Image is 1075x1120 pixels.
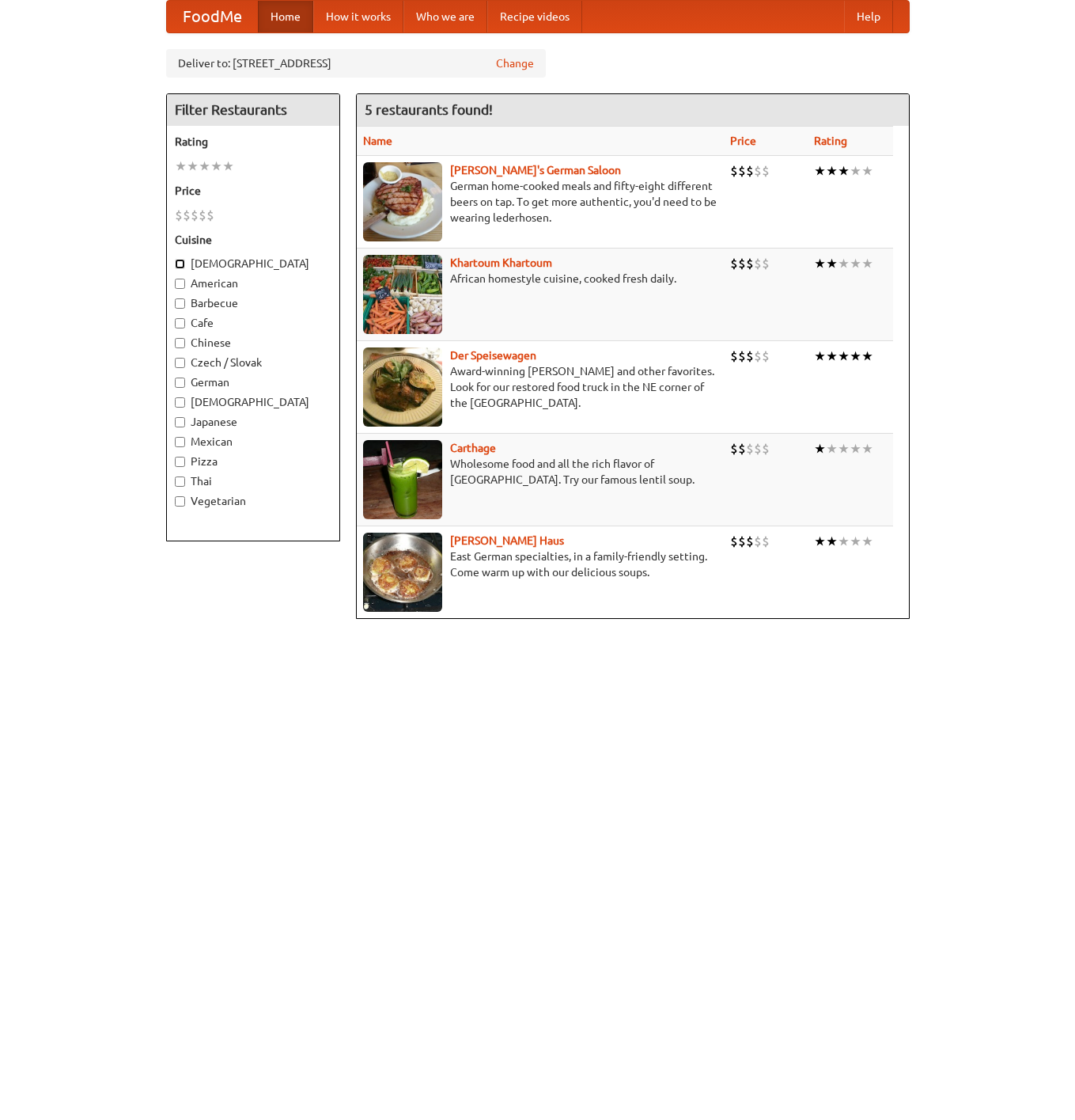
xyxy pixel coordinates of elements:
[363,162,442,241] img: esthers.jpg
[175,493,331,509] label: Vegetarian
[730,347,738,365] li: $
[175,374,331,390] label: German
[838,440,850,457] li: ★
[861,162,873,180] li: ★
[730,135,756,147] a: Price
[175,338,185,348] input: Chinese
[746,533,754,550] li: $
[814,533,826,550] li: ★
[450,256,552,269] b: Khartoum Khartoum
[738,162,746,180] li: $
[826,162,838,180] li: ★
[175,437,185,447] input: Mexican
[175,279,185,289] input: American
[814,347,826,365] li: ★
[363,363,717,411] p: Award-winning [PERSON_NAME] and other favorites. Look for our restored food truck in the NE corne...
[450,164,621,177] a: [PERSON_NAME]'s German Saloon
[814,440,826,457] li: ★
[175,397,185,408] input: [DEMOGRAPHIC_DATA]
[206,207,214,224] li: $
[850,347,861,365] li: ★
[175,335,331,351] label: Chinese
[861,255,873,272] li: ★
[730,533,738,550] li: $
[363,440,442,519] img: carthage.jpg
[175,473,331,489] label: Thai
[175,318,185,328] input: Cafe
[403,1,487,32] a: Who we are
[363,347,442,427] img: speisewagen.jpg
[363,549,717,580] p: East German specialties, in a family-friendly setting. Come warm up with our delicious soups.
[175,476,185,487] input: Thai
[175,315,331,331] label: Cafe
[450,534,564,547] a: [PERSON_NAME] Haus
[363,255,442,334] img: khartoum.jpg
[175,298,185,309] input: Barbecue
[363,178,717,226] p: German home-cooked meals and fifty-eight different beers on tap. To get more authentic, you'd nee...
[861,533,873,550] li: ★
[363,456,717,488] p: Wholesome food and all the rich flavor of [GEOGRAPHIC_DATA]. Try our famous lentil soup.
[754,440,762,457] li: $
[814,255,826,272] li: ★
[838,162,850,180] li: ★
[363,533,442,612] img: kohlhaus.jpg
[167,1,258,32] a: FoodMe
[199,158,210,175] li: ★
[175,378,185,388] input: German
[175,358,185,368] input: Czech / Slovak
[175,295,331,311] label: Barbecue
[191,207,199,224] li: $
[754,347,762,365] li: $
[762,440,770,457] li: $
[175,259,185,269] input: [DEMOGRAPHIC_DATA]
[844,1,893,32] a: Help
[850,255,861,272] li: ★
[838,255,850,272] li: ★
[814,135,847,147] a: Rating
[762,255,770,272] li: $
[738,533,746,550] li: $
[730,440,738,457] li: $
[166,49,546,78] div: Deliver to: [STREET_ADDRESS]
[850,162,861,180] li: ★
[738,255,746,272] li: $
[762,347,770,365] li: $
[730,162,738,180] li: $
[496,55,534,71] a: Change
[222,158,234,175] li: ★
[175,183,331,199] h5: Price
[754,255,762,272] li: $
[754,162,762,180] li: $
[175,355,331,370] label: Czech / Slovak
[487,1,582,32] a: Recipe videos
[175,394,331,410] label: [DEMOGRAPHIC_DATA]
[175,232,331,248] h5: Cuisine
[826,440,838,457] li: ★
[738,347,746,365] li: $
[746,347,754,365] li: $
[313,1,403,32] a: How it works
[175,434,331,450] label: Mexican
[175,457,185,467] input: Pizza
[175,496,185,507] input: Vegetarian
[258,1,313,32] a: Home
[175,134,331,150] h5: Rating
[738,440,746,457] li: $
[861,347,873,365] li: ★
[826,533,838,550] li: ★
[838,347,850,365] li: ★
[838,533,850,550] li: ★
[730,255,738,272] li: $
[826,347,838,365] li: ★
[175,256,331,271] label: [DEMOGRAPHIC_DATA]
[175,275,331,291] label: American
[746,162,754,180] li: $
[826,255,838,272] li: ★
[187,158,199,175] li: ★
[450,349,536,362] a: Der Speisewagen
[175,454,331,469] label: Pizza
[762,162,770,180] li: $
[450,442,496,454] a: Carthage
